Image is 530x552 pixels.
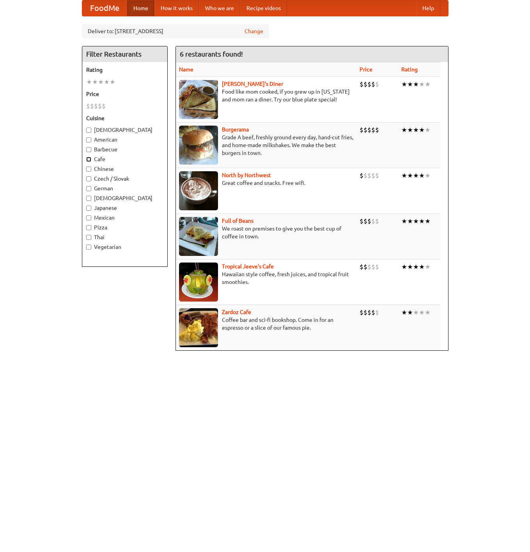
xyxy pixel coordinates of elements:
[222,218,253,224] a: Full of Beans
[222,309,251,315] a: Zardoz Cafe
[371,171,375,180] li: $
[419,80,425,89] li: ★
[86,186,91,191] input: German
[375,171,379,180] li: $
[371,126,375,134] li: $
[86,114,163,122] h5: Cuisine
[371,263,375,271] li: $
[245,27,263,35] a: Change
[363,308,367,317] li: $
[407,126,413,134] li: ★
[179,133,353,157] p: Grade A beef, freshly ground every day, hand-cut fries, and home-made milkshakes. We make the bes...
[222,172,271,178] b: North by Northwest
[419,217,425,225] li: ★
[179,316,353,332] p: Coffee bar and sci-fi bookshop. Come in for an espresso or a slice of our famous pie.
[413,263,419,271] li: ★
[86,243,163,251] label: Vegetarian
[425,308,431,317] li: ★
[86,66,163,74] h5: Rating
[86,157,91,162] input: Cafe
[179,66,193,73] a: Name
[82,0,127,16] a: FoodMe
[86,245,91,250] input: Vegetarian
[371,80,375,89] li: $
[90,102,94,110] li: $
[86,167,91,172] input: Chinese
[419,126,425,134] li: ★
[180,50,243,58] ng-pluralize: 6 restaurants found!
[363,263,367,271] li: $
[179,308,218,347] img: zardoz.jpg
[86,235,91,240] input: Thai
[179,263,218,302] img: jeeves.jpg
[86,126,163,134] label: [DEMOGRAPHIC_DATA]
[179,217,218,256] img: beans.jpg
[419,263,425,271] li: ★
[425,126,431,134] li: ★
[363,80,367,89] li: $
[367,126,371,134] li: $
[367,263,371,271] li: $
[86,215,91,220] input: Mexican
[104,78,110,86] li: ★
[363,217,367,225] li: $
[419,308,425,317] li: ★
[222,81,283,87] b: [PERSON_NAME]'s Diner
[413,217,419,225] li: ★
[179,179,353,187] p: Great coffee and snacks. Free wifi.
[179,171,218,210] img: north.jpg
[86,146,163,153] label: Barbecue
[86,102,90,110] li: $
[86,90,163,98] h5: Price
[154,0,199,16] a: How it works
[86,224,163,231] label: Pizza
[401,80,407,89] li: ★
[367,171,371,180] li: $
[401,171,407,180] li: ★
[363,126,367,134] li: $
[375,308,379,317] li: $
[127,0,154,16] a: Home
[407,80,413,89] li: ★
[401,217,407,225] li: ★
[375,263,379,271] li: $
[86,206,91,211] input: Japanese
[110,78,115,86] li: ★
[401,126,407,134] li: ★
[86,155,163,163] label: Cafe
[375,126,379,134] li: $
[413,171,419,180] li: ★
[360,171,363,180] li: $
[222,126,249,133] a: Burgerama
[102,102,106,110] li: $
[94,102,98,110] li: $
[86,175,163,183] label: Czech / Slovak
[360,80,363,89] li: $
[92,78,98,86] li: ★
[98,78,104,86] li: ★
[199,0,240,16] a: Who we are
[82,46,167,62] h4: Filter Restaurants
[425,80,431,89] li: ★
[86,147,91,152] input: Barbecue
[222,263,274,270] a: Tropical Jeeve's Cafe
[86,78,92,86] li: ★
[413,80,419,89] li: ★
[363,171,367,180] li: $
[375,217,379,225] li: $
[425,217,431,225] li: ★
[179,270,353,286] p: Hawaiian style coffee, fresh juices, and tropical fruit smoothies.
[360,66,372,73] a: Price
[413,126,419,134] li: ★
[425,171,431,180] li: ★
[407,263,413,271] li: ★
[425,263,431,271] li: ★
[86,136,163,144] label: American
[371,217,375,225] li: $
[413,308,419,317] li: ★
[360,308,363,317] li: $
[86,204,163,212] label: Japanese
